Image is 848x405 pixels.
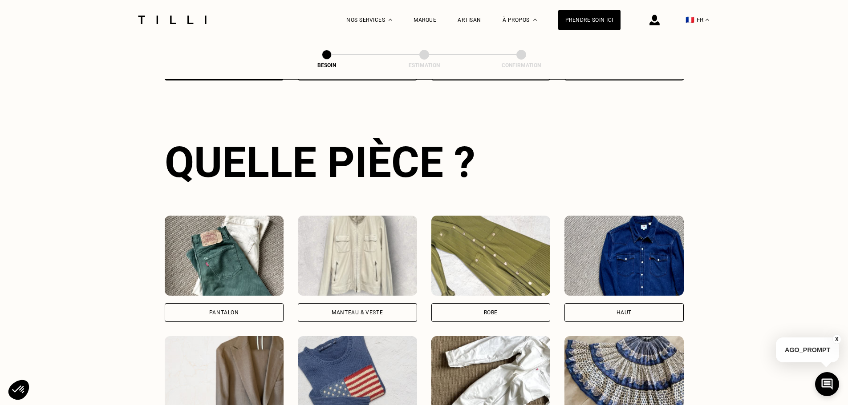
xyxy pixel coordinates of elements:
[298,216,417,296] img: Tilli retouche votre Manteau & Veste
[564,216,684,296] img: Tilli retouche votre Haut
[414,17,436,23] a: Marque
[431,216,551,296] img: Tilli retouche votre Robe
[484,310,498,315] div: Robe
[332,310,383,315] div: Manteau & Veste
[617,310,632,315] div: Haut
[686,16,694,24] span: 🇫🇷
[165,137,684,187] div: Quelle pièce ?
[165,216,284,296] img: Tilli retouche votre Pantalon
[649,15,660,25] img: icône connexion
[832,334,841,344] button: X
[135,16,210,24] img: Logo du service de couturière Tilli
[282,62,371,68] div: Besoin
[209,310,239,315] div: Pantalon
[776,337,839,362] p: AGO_PROMPT
[533,19,537,21] img: Menu déroulant à propos
[380,62,469,68] div: Estimation
[389,19,392,21] img: Menu déroulant
[706,19,709,21] img: menu déroulant
[558,10,621,30] a: Prendre soin ici
[477,62,566,68] div: Confirmation
[458,17,481,23] a: Artisan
